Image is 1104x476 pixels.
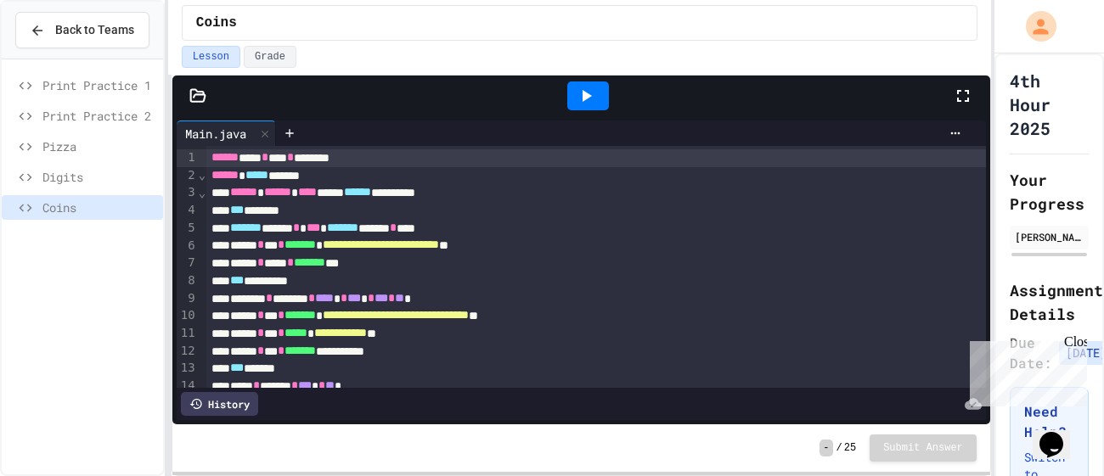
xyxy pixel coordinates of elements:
[1010,69,1089,140] h1: 4th Hour 2025
[1010,333,1052,373] span: Due Date:
[836,441,842,455] span: /
[42,107,156,125] span: Print Practice 2
[1024,401,1074,442] h3: Need Help?
[177,120,276,146] div: Main.java
[42,137,156,155] span: Pizza
[196,13,237,33] span: Coins
[1010,168,1089,216] h2: Your Progress
[177,360,198,378] div: 13
[1033,408,1087,459] iframe: chat widget
[55,21,134,39] span: Back to Teams
[963,334,1087,406] iframe: chat widget
[15,12,149,48] button: Back to Teams
[177,149,198,167] div: 1
[198,168,206,182] span: Fold line
[177,184,198,202] div: 3
[182,46,240,68] button: Lesson
[177,255,198,272] div: 7
[42,76,156,94] span: Print Practice 1
[883,441,963,455] span: Submit Answer
[198,186,206,199] span: Fold line
[42,168,156,186] span: Digits
[177,325,198,343] div: 11
[177,202,198,220] div: 4
[7,7,117,108] div: Chat with us now!Close
[844,441,856,455] span: 25
[177,290,198,308] div: 9
[177,238,198,255] div: 6
[177,125,255,143] div: Main.java
[1010,278,1089,326] h2: Assignment Details
[244,46,296,68] button: Grade
[177,343,198,361] div: 12
[1015,229,1084,244] div: [PERSON_NAME]
[42,199,156,216] span: Coins
[177,378,198,395] div: 14
[177,307,198,325] div: 10
[177,167,198,185] div: 2
[181,392,258,416] div: History
[820,440,832,456] span: -
[177,272,198,290] div: 8
[870,434,977,462] button: Submit Answer
[1008,7,1061,46] div: My Account
[177,220,198,238] div: 5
